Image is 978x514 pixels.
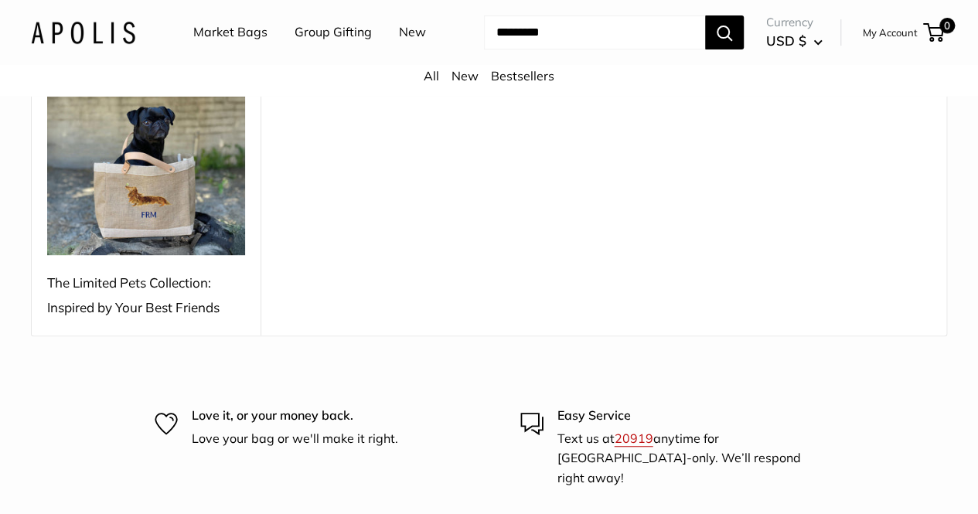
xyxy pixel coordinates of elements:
[766,29,823,53] button: USD $
[484,15,705,49] input: Search...
[31,21,135,43] img: Apolis
[863,23,918,42] a: My Account
[557,406,824,426] p: Easy Service
[939,18,955,33] span: 0
[452,68,479,83] a: New
[705,15,744,49] button: Search
[192,406,398,426] p: Love it, or your money back.
[193,21,268,44] a: Market Bags
[615,431,653,446] a: 20919
[399,21,426,44] a: New
[557,429,824,488] p: Text us at anytime for [GEOGRAPHIC_DATA]-only. We’ll respond right away!
[491,68,554,83] a: Bestsellers
[925,23,944,42] a: 0
[47,271,245,320] div: The Limited Pets Collection: Inspired by Your Best Friends
[47,5,245,255] img: The Limited Pets Collection: Inspired by Your Best Friends
[424,68,439,83] a: All
[766,32,806,49] span: USD $
[295,21,372,44] a: Group Gifting
[192,429,398,449] p: Love your bag or we'll make it right.
[766,12,823,33] span: Currency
